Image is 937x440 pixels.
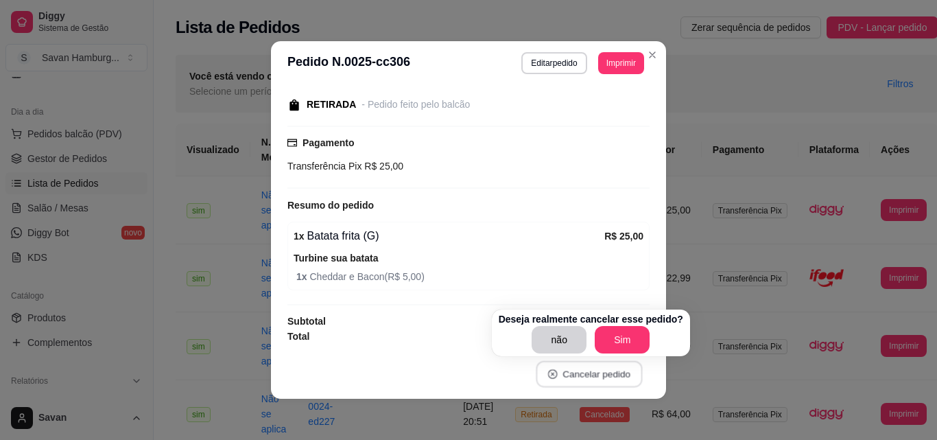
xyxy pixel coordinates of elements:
span: Transferência Pix [287,161,361,172]
button: Imprimir [598,52,644,74]
button: Close [641,44,663,66]
span: credit-card [287,138,297,148]
strong: Resumo do pedido [287,200,374,211]
div: - Pedido feito pelo balcão [361,97,470,112]
strong: Turbine sua batata [294,253,378,264]
span: R$ 25,00 [361,161,403,172]
strong: 1 x [294,231,305,242]
button: não [532,326,586,354]
span: close-circle [548,369,558,379]
div: RETIRADA [307,97,356,112]
button: Editarpedido [521,52,586,74]
p: Deseja realmente cancelar esse pedido? [499,312,683,326]
strong: Subtotal [287,316,326,327]
h3: Pedido N. 0025-cc306 [287,52,410,74]
span: Cheddar e Bacon ( R$ 5,00 ) [296,269,643,284]
button: close-circleCancelar pedido [536,361,642,388]
strong: 1 x [296,271,309,282]
strong: Pagamento [303,137,354,148]
div: Batata frita (G) [294,228,604,244]
strong: Total [287,331,309,342]
button: Sim [595,326,650,354]
strong: R$ 25,00 [604,231,643,242]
